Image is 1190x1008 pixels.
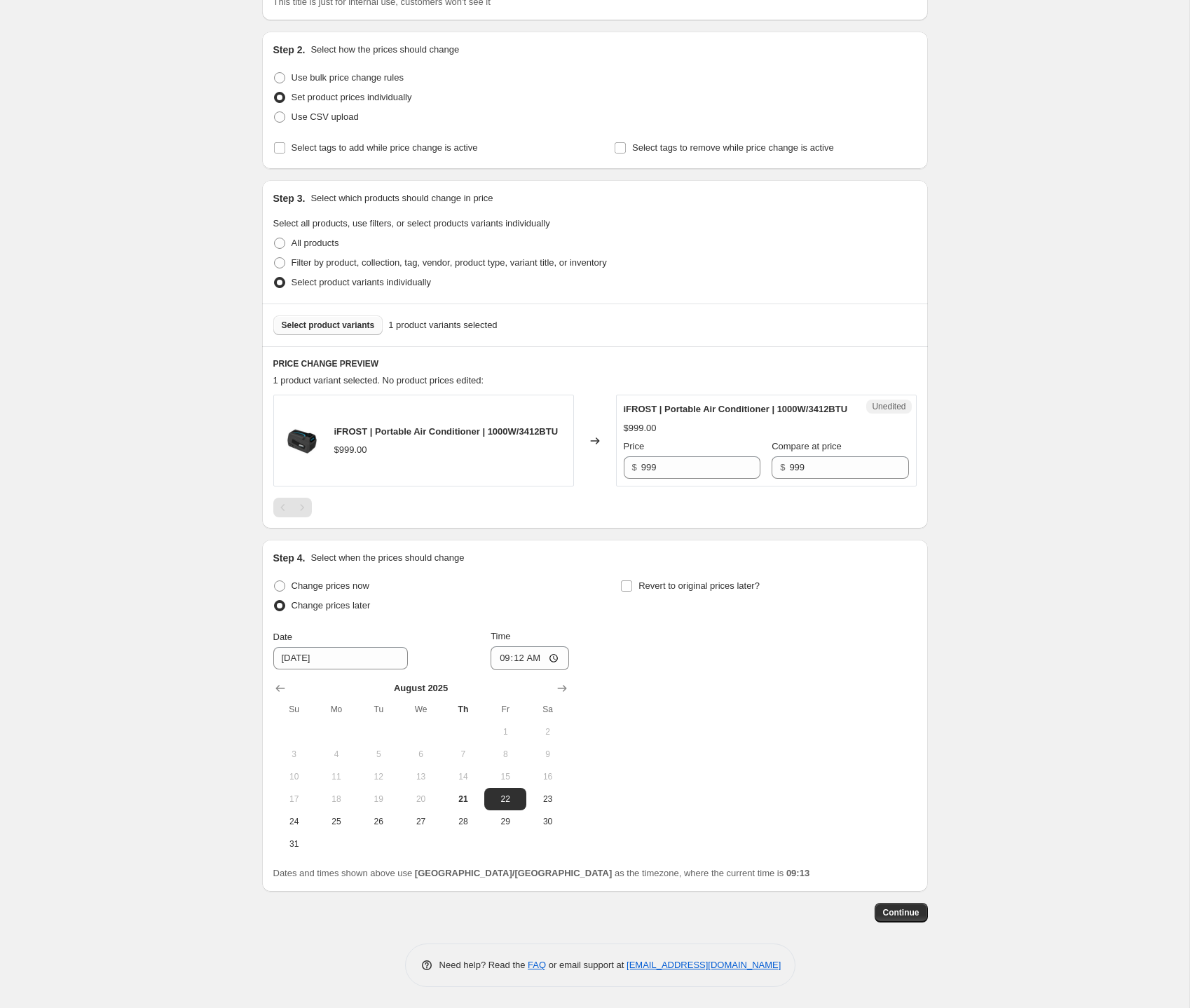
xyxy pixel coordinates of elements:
[491,631,510,641] span: Time
[292,580,369,591] span: Change prices now
[399,743,442,765] button: Wednesday August 6 2025
[273,358,917,369] h6: PRICE CHANGE PREVIEW
[399,788,442,810] button: Wednesday August 20 2025
[334,443,367,457] div: $999.00
[388,318,497,332] span: 1 product variants selected
[363,794,394,805] span: 19
[273,551,306,565] h2: Step 4.
[321,704,352,715] span: Mo
[315,810,357,833] button: Monday August 25 2025
[448,794,479,805] span: 21
[310,551,464,565] p: Select when the prices should change
[405,704,436,715] span: We
[484,765,526,788] button: Friday August 15 2025
[632,142,834,153] span: Select tags to remove while price change is active
[273,833,315,855] button: Sunday August 31 2025
[357,743,399,765] button: Tuesday August 5 2025
[448,816,479,827] span: 28
[273,43,306,57] h2: Step 2.
[490,749,521,760] span: 8
[273,191,306,205] h2: Step 3.
[484,721,526,743] button: Friday August 1 2025
[279,704,310,715] span: Su
[363,771,394,782] span: 12
[315,765,357,788] button: Monday August 11 2025
[273,810,315,833] button: Sunday August 24 2025
[279,794,310,805] span: 17
[279,771,310,782] span: 10
[490,794,521,805] span: 22
[273,218,550,229] span: Select all products, use filters, or select products variants individually
[271,679,290,698] button: Show previous month, July 2025
[532,749,563,760] span: 9
[624,404,848,414] span: iFROST | Portable Air Conditioner | 1000W/3412BTU
[875,903,928,922] button: Continue
[273,375,484,386] span: 1 product variant selected. No product prices edited:
[448,704,479,715] span: Th
[273,498,312,517] nav: Pagination
[273,743,315,765] button: Sunday August 3 2025
[448,749,479,760] span: 7
[292,92,412,102] span: Set product prices individually
[279,838,310,850] span: 31
[405,816,436,827] span: 27
[490,771,521,782] span: 15
[526,810,568,833] button: Saturday August 30 2025
[357,810,399,833] button: Tuesday August 26 2025
[415,868,612,878] b: [GEOGRAPHIC_DATA]/[GEOGRAPHIC_DATA]
[491,646,569,670] input: 12:00
[273,698,315,721] th: Sunday
[484,788,526,810] button: Friday August 22 2025
[292,600,371,611] span: Change prices later
[490,726,521,737] span: 1
[883,907,919,918] span: Continue
[552,679,572,698] button: Show next month, September 2025
[310,43,459,57] p: Select how the prices should change
[786,868,809,878] b: 09:13
[490,816,521,827] span: 29
[321,771,352,782] span: 11
[357,698,399,721] th: Tuesday
[442,743,484,765] button: Thursday August 7 2025
[624,441,645,451] span: Price
[405,771,436,782] span: 13
[442,698,484,721] th: Thursday
[439,960,528,970] span: Need help? Read the
[546,960,627,970] span: or email support at
[292,72,404,83] span: Use bulk price change rules
[363,704,394,715] span: Tu
[363,816,394,827] span: 26
[399,765,442,788] button: Wednesday August 13 2025
[442,810,484,833] button: Thursday August 28 2025
[292,277,431,287] span: Select product variants individually
[532,794,563,805] span: 23
[526,721,568,743] button: Saturday August 2 2025
[532,704,563,715] span: Sa
[281,420,323,462] img: iFROSTAircon-1_80x.png
[638,580,760,591] span: Revert to original prices later?
[273,632,292,642] span: Date
[292,111,359,122] span: Use CSV upload
[484,698,526,721] th: Friday
[273,647,408,669] input: 8/21/2025
[490,704,521,715] span: Fr
[273,868,810,878] span: Dates and times shown above use as the timezone, where the current time is
[448,771,479,782] span: 14
[627,960,781,970] a: [EMAIL_ADDRESS][DOMAIN_NAME]
[292,257,607,268] span: Filter by product, collection, tag, vendor, product type, variant title, or inventory
[273,315,383,335] button: Select product variants
[405,749,436,760] span: 6
[484,743,526,765] button: Friday August 8 2025
[526,788,568,810] button: Saturday August 23 2025
[442,765,484,788] button: Thursday August 14 2025
[484,810,526,833] button: Friday August 29 2025
[772,441,842,451] span: Compare at price
[526,743,568,765] button: Saturday August 9 2025
[532,816,563,827] span: 30
[273,765,315,788] button: Sunday August 10 2025
[632,462,637,472] span: $
[357,765,399,788] button: Tuesday August 12 2025
[315,788,357,810] button: Monday August 18 2025
[315,698,357,721] th: Monday
[321,794,352,805] span: 18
